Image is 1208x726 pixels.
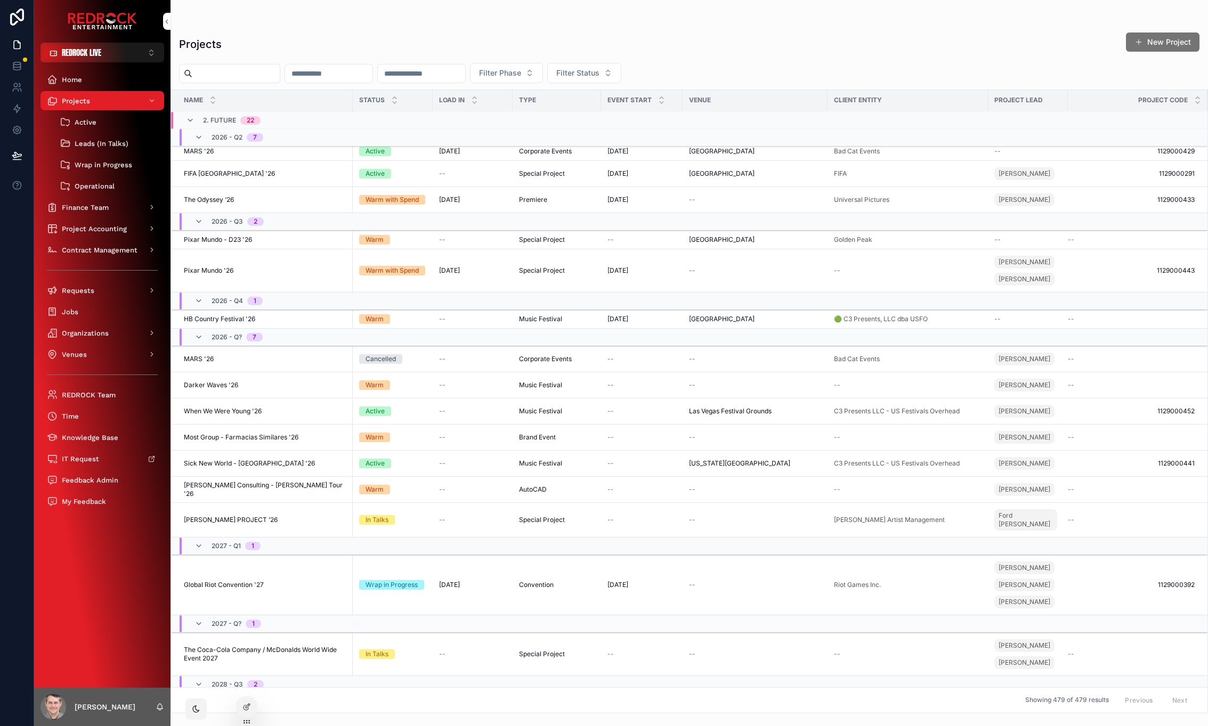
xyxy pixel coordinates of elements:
[994,405,1055,418] a: [PERSON_NAME]
[439,485,506,494] a: --
[689,381,695,389] span: --
[439,516,445,524] span: --
[607,433,614,442] span: --
[834,355,880,363] span: Bad Cat Events
[607,381,614,389] span: --
[1068,147,1195,156] a: 1129000429
[519,235,595,244] a: Special Project
[519,147,595,156] a: Corporate Events
[439,147,460,156] span: [DATE]
[607,407,676,415] a: --
[834,407,982,415] a: C3 Presents LLC - US Festivals Overhead
[519,485,547,494] span: AutoCAD
[184,481,346,498] a: [PERSON_NAME] Consulting - [PERSON_NAME] Tour '26
[607,355,614,363] span: --
[366,515,388,525] div: In Talks
[439,195,460,204] span: [DATE]
[519,433,556,442] span: Brand Event
[212,333,242,341] span: 2026 - Q?
[547,63,621,83] button: Select Button
[689,407,772,415] span: Las Vegas Festival Grounds
[607,485,676,494] a: --
[75,160,132,169] span: Wrap in Progress
[1068,381,1195,389] a: --
[607,266,676,275] a: [DATE]
[834,235,982,244] a: Golden Peak
[994,315,1061,323] a: --
[519,516,565,524] span: Special Project
[184,195,234,204] span: The Odyssey ‘26
[359,406,426,416] a: Active
[834,485,982,494] a: --
[834,381,982,389] a: --
[999,355,1050,363] span: [PERSON_NAME]
[62,203,109,212] span: Finance Team
[1068,355,1074,363] span: --
[1068,235,1074,244] span: --
[184,433,298,442] span: Most Group - Farmacias Similares '26
[994,350,1061,368] a: [PERSON_NAME]
[834,459,960,468] a: C3 Presents LLC - US Festivals Overhead
[366,406,385,416] div: Active
[689,433,821,442] a: --
[607,235,676,244] a: --
[519,459,562,468] span: Music Festival
[834,381,840,389] span: --
[40,70,164,89] a: Home
[184,315,346,323] a: HB Country Festival '26
[359,195,426,205] a: Warm with Spend
[62,454,99,463] span: IT Request
[1068,169,1195,178] span: 1129000291
[184,266,346,275] a: Pixar Mundo '26
[40,323,164,342] a: Organizations
[607,315,676,323] a: [DATE]
[999,169,1050,178] span: [PERSON_NAME]
[994,379,1055,391] a: [PERSON_NAME]
[1068,315,1074,323] span: --
[439,381,506,389] a: --
[75,118,96,127] span: Active
[1068,235,1195,244] a: --
[1126,32,1199,52] a: New Project
[689,169,755,178] span: [GEOGRAPHIC_DATA]
[999,459,1050,468] span: [PERSON_NAME]
[999,258,1050,266] span: [PERSON_NAME]
[834,315,928,323] a: 🟢 C3 Presents, LLC dba USFO
[359,485,426,494] a: Warm
[62,286,94,295] span: Requests
[689,195,695,204] span: --
[40,449,164,468] a: IT Request
[212,297,243,305] span: 2026 - Q4
[689,407,821,415] a: Las Vegas Festival Grounds
[689,315,755,323] span: [GEOGRAPHIC_DATA]
[607,195,676,204] a: [DATE]
[359,314,426,324] a: Warm
[519,355,595,363] a: Corporate Events
[834,485,840,494] span: --
[519,433,595,442] a: Brand Event
[834,433,982,442] a: --
[366,195,419,205] div: Warm with Spend
[40,470,164,490] a: Feedback Admin
[1068,266,1195,275] a: 1129000443
[184,169,275,178] span: FIFA [GEOGRAPHIC_DATA] '26
[184,459,315,468] span: Sick New World - [GEOGRAPHIC_DATA] '26
[994,483,1055,496] a: [PERSON_NAME]
[834,195,889,204] span: Universal Pictures
[519,485,595,494] a: AutoCAD
[994,353,1055,365] a: [PERSON_NAME]
[999,511,1053,528] span: Ford [PERSON_NAME]
[519,266,565,275] span: Special Project
[519,147,572,156] span: Corporate Events
[1068,407,1195,415] a: 1129000452
[184,355,346,363] a: MARS '26
[834,407,960,415] span: C3 Presents LLC - US Festivals Overhead
[607,485,614,494] span: --
[519,235,565,244] span: Special Project
[184,235,346,244] a: Pixar Mundo - D23 '26
[994,403,1061,420] a: [PERSON_NAME]
[439,266,460,275] span: [DATE]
